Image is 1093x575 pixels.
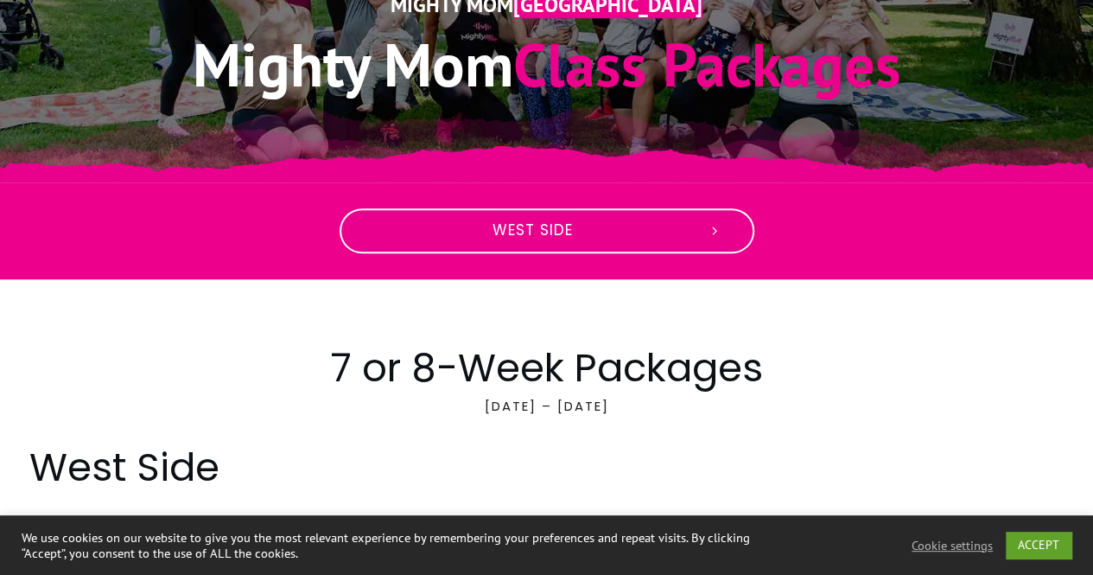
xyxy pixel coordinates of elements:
[29,395,1064,438] p: [DATE] – [DATE]
[47,25,1047,104] h1: Class Packages
[372,221,694,240] span: West Side
[912,538,993,553] a: Cookie settings
[193,25,513,103] span: Mighty Mom
[1006,532,1071,559] a: ACCEPT
[340,208,754,253] a: West Side
[29,440,1064,495] h2: West Side
[22,530,757,561] div: We use cookies on our website to give you the most relevant experience by remembering your prefer...
[29,341,1064,395] h2: 7 or 8-Week Packages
